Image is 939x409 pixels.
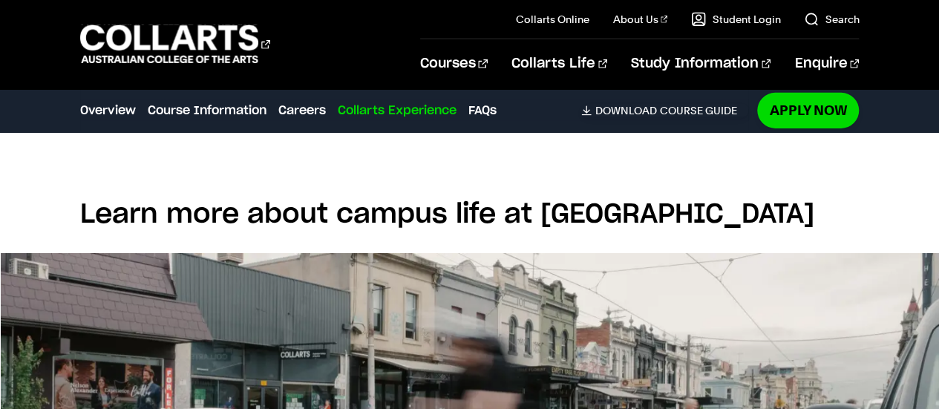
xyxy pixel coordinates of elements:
a: Careers [278,102,326,120]
a: Student Login [691,12,780,27]
a: Collarts Life [511,39,607,88]
a: About Us [613,12,668,27]
a: Overview [80,102,136,120]
a: Enquire [794,39,859,88]
a: Search [804,12,859,27]
a: FAQs [468,102,497,120]
a: Courses [420,39,488,88]
h2: Learn more about campus life at [GEOGRAPHIC_DATA] [80,198,860,231]
a: Collarts Experience [338,102,457,120]
div: Go to homepage [80,23,270,65]
a: Study Information [631,39,770,88]
a: DownloadCourse Guide [581,104,748,117]
a: Course Information [148,102,266,120]
a: Collarts Online [516,12,589,27]
a: Apply Now [757,93,859,128]
span: Download [595,104,656,117]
